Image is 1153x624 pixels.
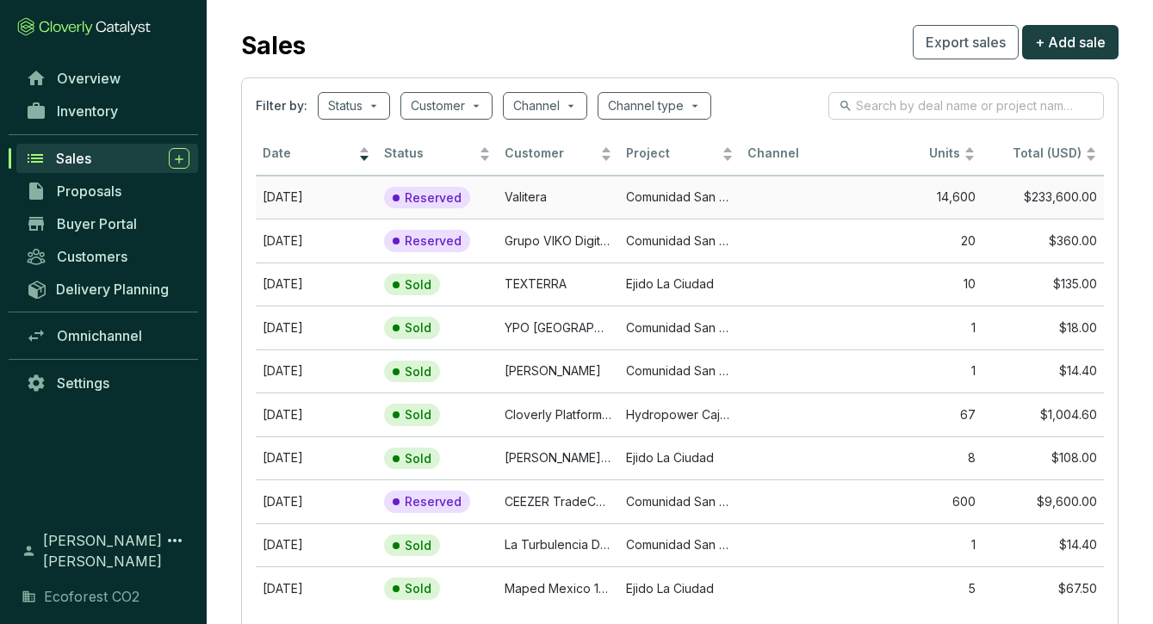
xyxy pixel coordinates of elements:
span: Delivery Planning [56,281,169,298]
span: Units [869,145,961,162]
td: Leah Carrillo [498,349,619,393]
span: Overview [57,70,121,87]
td: 1 [862,523,983,567]
a: Sales [16,144,198,173]
span: Inventory [57,102,118,120]
span: Filter by: [256,97,307,114]
span: Total (USD) [1013,145,1082,160]
span: Settings [57,374,109,392]
span: Customer [505,145,597,162]
p: Sold [405,320,431,336]
td: Jun 06 2025 [256,392,377,436]
a: Proposals [17,176,198,206]
td: La Turbulencia De La Adolesencia [498,523,619,567]
td: $1,004.60 [983,392,1104,436]
span: Sales [56,150,91,167]
td: $108.00 [983,436,1104,480]
td: $67.50 [983,566,1104,610]
td: TEXTERRA [498,263,619,306]
p: Sold [405,538,431,553]
td: Jun 30 2025 [256,176,377,219]
p: Sold [405,451,431,466]
span: Customers [57,248,127,265]
td: Jun 23 2025 [256,263,377,306]
td: $14.40 [983,349,1104,393]
td: $233,600.00 [983,176,1104,219]
td: Valitera [498,176,619,219]
p: Sold [405,581,431,596]
td: $18.00 [983,306,1104,349]
p: Reserved [405,190,462,206]
td: Jun 08 2025 [256,349,377,393]
p: Sold [405,277,431,293]
th: Customer [498,133,619,176]
span: [PERSON_NAME] [PERSON_NAME] [43,530,164,571]
input: Search by deal name or project name... [856,96,1078,115]
button: Export sales [913,25,1019,59]
td: 600 [862,479,983,523]
td: May 20 2025 [256,523,377,567]
td: Comunidad San Bernardino de Milpillas Chico [619,479,741,523]
td: 1 [862,349,983,393]
a: Delivery Planning [17,275,198,303]
td: 20 [862,219,983,263]
p: Sold [405,407,431,423]
td: Comunidad San Bernardino de Milpillas Chico [619,523,741,567]
td: Maped Mexico 1x40-SSI1728525 [498,566,619,610]
td: $135.00 [983,263,1104,306]
th: Status [377,133,499,176]
td: 8 [862,436,983,480]
td: May 30 2025 [256,436,377,480]
p: Reserved [405,233,462,249]
td: 1 [862,306,983,349]
a: Overview [17,64,198,93]
td: 14,600 [862,176,983,219]
th: Channel [741,133,862,176]
a: Omnichannel [17,321,198,350]
td: Moctezuma Sostenible [498,436,619,480]
td: Comunidad San Bernardino de Milpillas Chico [619,219,741,263]
a: Inventory [17,96,198,126]
td: YPO MEXICO CHAPTER: CAMBIO DE MESA DIRECTIVA Y GRADUACIÓN 2025 [498,306,619,349]
td: $9,600.00 [983,479,1104,523]
td: Apr 23 2025 [256,566,377,610]
p: Reserved [405,494,462,510]
td: Jun 12 2025 [256,306,377,349]
td: 67 [862,392,983,436]
span: + Add sale [1035,32,1106,53]
span: Proposals [57,182,121,200]
td: 10 [862,263,983,306]
th: Project [619,133,741,176]
p: Sold [405,364,431,380]
td: Ejido La Ciudad [619,263,741,306]
span: Ecoforest CO2 [44,586,139,607]
td: Jun 25 2025 [256,219,377,263]
td: Grupo VIKO Digital Marketing SA [498,219,619,263]
span: Date [263,145,355,162]
th: Date [256,133,377,176]
button: + Add sale [1022,25,1119,59]
th: Units [862,133,983,176]
span: Omnichannel [57,327,142,344]
span: Project [626,145,718,162]
td: Comunidad San Bernardino de Milpillas Chico [619,349,741,393]
td: $360.00 [983,219,1104,263]
td: Ejido La Ciudad [619,566,741,610]
td: 5 [862,566,983,610]
span: Status [384,145,476,162]
td: Hydropower Cajon de Peña [619,392,741,436]
td: Cloverly Platform Buyer [498,392,619,436]
a: Buyer Portal [17,209,198,238]
td: Comunidad San Bernardino de Milpillas Chico [619,176,741,219]
span: Buyer Portal [57,215,137,232]
td: Ejido La Ciudad [619,436,741,480]
a: Customers [17,242,198,271]
td: CEEZER TradeCo GmbH [498,479,619,523]
td: $14.40 [983,523,1104,567]
td: May 28 2025 [256,479,377,523]
a: Settings [17,368,198,398]
td: Comunidad San Bernardino de Milpillas Chico [619,306,741,349]
h2: Sales [241,28,306,64]
span: Export sales [926,32,1006,53]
